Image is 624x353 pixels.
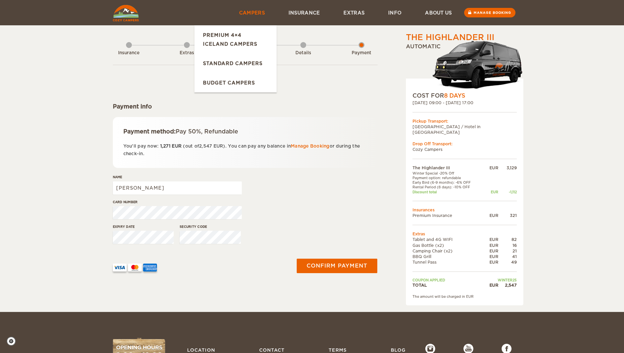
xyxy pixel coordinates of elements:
[412,190,484,194] td: Discount total
[412,278,484,282] td: Coupon applied
[483,278,516,282] td: WINTER25
[498,243,517,248] div: 16
[172,144,182,149] span: EUR
[483,190,498,194] div: EUR
[412,171,484,176] td: Winter Special -20% Off
[412,147,517,152] td: Cozy Campers
[111,50,147,56] div: Insurance
[432,37,523,92] img: stor-langur-4.png
[297,259,377,273] button: Confirm payment
[483,248,498,254] div: EUR
[412,282,484,288] td: TOTAL
[412,180,484,185] td: Early Bird (6-9 months): -6% OFF
[412,243,484,248] td: Gas Bottle (x2)
[444,92,465,99] span: 8 Days
[123,128,367,135] div: Payment method:
[113,5,139,21] img: Cozy Campers
[113,103,378,110] div: Payment info
[113,264,127,271] img: VISA
[498,259,517,265] div: 49
[412,185,484,189] td: Rental Period (8 days): -10% OFF
[123,142,367,158] p: You'll pay now: (out of ). You can pay any balance in or during the check-in.
[498,190,517,194] div: -1,112
[169,50,205,56] div: Extras
[498,282,517,288] div: 2,547
[483,259,498,265] div: EUR
[113,224,174,229] label: Expiry date
[406,32,494,43] div: The Highlander III
[180,224,241,229] label: Security code
[343,50,380,56] div: Payment
[199,144,212,149] span: 2,547
[412,100,517,106] div: [DATE] 09:00 - [DATE] 17:00
[143,264,157,271] img: AMEX
[160,144,170,149] span: 1,271
[498,165,517,171] div: 3,129
[176,128,238,135] span: Pay 50%, Refundable
[412,207,517,213] td: Insurances
[412,141,517,147] div: Drop Off Transport:
[483,282,498,288] div: EUR
[483,237,498,242] div: EUR
[498,237,517,242] div: 82
[483,254,498,259] div: EUR
[412,92,517,100] div: COST FOR
[412,231,517,237] td: Extras
[291,144,330,149] a: Manage Booking
[412,259,484,265] td: Tunnel Pass
[194,54,277,73] a: Standard Campers
[7,337,20,346] a: Cookie settings
[412,176,484,180] td: Payment option: refundable
[483,165,498,171] div: EUR
[483,213,498,218] div: EUR
[498,248,517,254] div: 21
[483,243,498,248] div: EUR
[113,200,242,204] label: Card number
[498,213,517,218] div: 321
[194,73,277,92] a: Budget Campers
[412,237,484,242] td: Tablet and 4G WIFI
[285,50,321,56] div: Details
[412,213,484,218] td: Premium Insurance
[128,264,142,271] img: mastercard
[194,25,277,54] a: Premium 4×4 Iceland Campers
[412,124,517,135] td: [GEOGRAPHIC_DATA] / Hotel in [GEOGRAPHIC_DATA]
[406,43,523,92] div: Automatic
[412,294,517,299] div: The amount will be charged in EUR
[113,175,242,179] label: Name
[498,254,517,259] div: 41
[412,254,484,259] td: BBQ Grill
[412,248,484,254] td: Camping Chair (x2)
[412,118,517,124] div: Pickup Transport:
[213,144,223,149] span: EUR
[412,165,484,171] td: The Highlander III
[464,8,515,17] a: Manage booking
